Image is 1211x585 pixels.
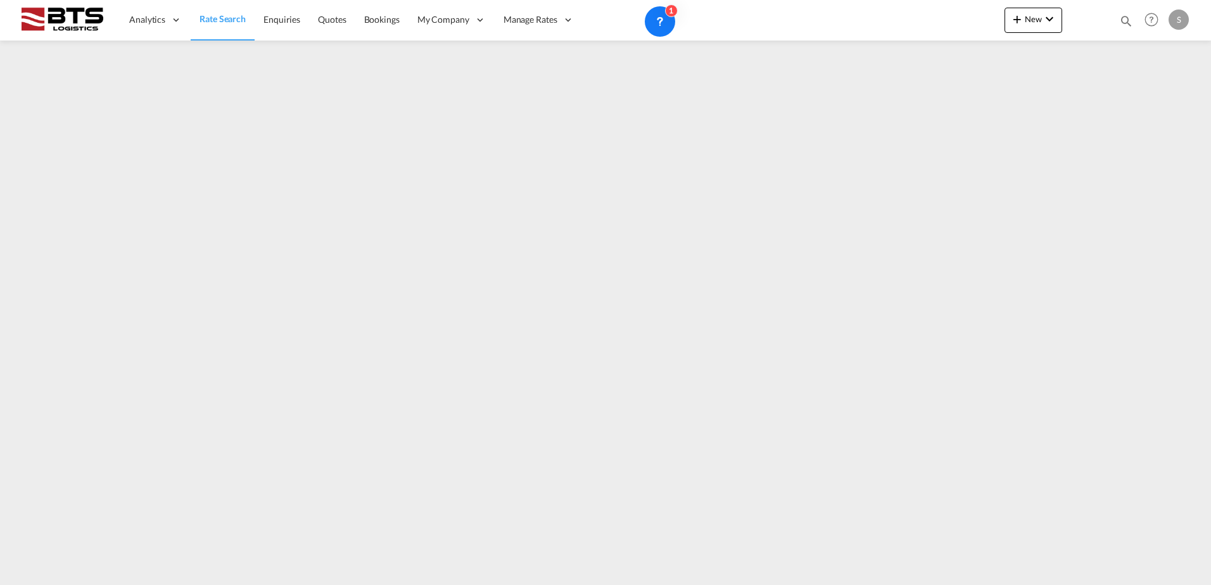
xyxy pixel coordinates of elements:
[1010,14,1057,24] span: New
[364,14,400,25] span: Bookings
[417,13,469,26] span: My Company
[1005,8,1062,33] button: icon-plus 400-fgNewicon-chevron-down
[1010,11,1025,27] md-icon: icon-plus 400-fg
[19,6,105,34] img: cdcc71d0be7811ed9adfbf939d2aa0e8.png
[1169,9,1189,30] div: S
[129,13,165,26] span: Analytics
[263,14,300,25] span: Enquiries
[318,14,346,25] span: Quotes
[1119,14,1133,33] div: icon-magnify
[504,13,557,26] span: Manage Rates
[1141,9,1169,32] div: Help
[200,13,246,24] span: Rate Search
[1119,14,1133,28] md-icon: icon-magnify
[1042,11,1057,27] md-icon: icon-chevron-down
[1141,9,1162,30] span: Help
